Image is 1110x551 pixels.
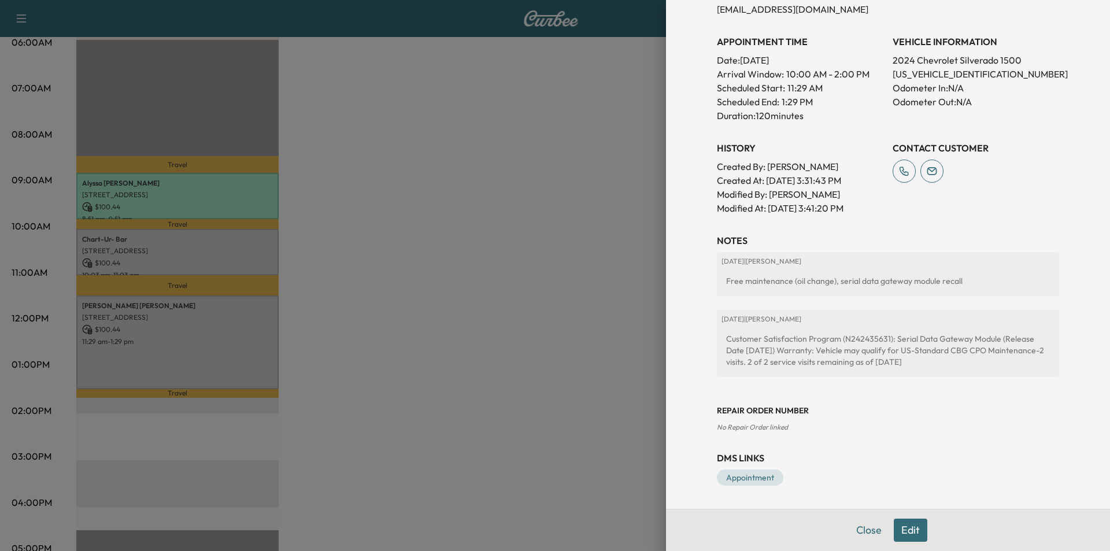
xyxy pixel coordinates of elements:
span: No Repair Order linked [717,423,788,431]
p: Duration: 120 minutes [717,109,883,123]
a: Appointment [717,469,783,486]
p: Odometer In: N/A [893,81,1059,95]
p: Date: [DATE] [717,53,883,67]
button: Close [849,519,889,542]
h3: DMS Links [717,451,1059,465]
h3: CONTACT CUSTOMER [893,141,1059,155]
h3: APPOINTMENT TIME [717,35,883,49]
p: Arrival Window: [717,67,883,81]
h3: Repair Order number [717,405,1059,416]
p: Modified At : [DATE] 3:41:20 PM [717,201,883,215]
h3: History [717,141,883,155]
span: 10:00 AM - 2:00 PM [786,67,869,81]
p: Odometer Out: N/A [893,95,1059,109]
div: Customer Satisfaction Program (N242435631): Serial Data Gateway Module (Release Date [DATE]) Warr... [721,328,1054,372]
div: Free maintenance (oil change), serial data gateway module recall [721,271,1054,291]
p: 2024 Chevrolet Silverado 1500 [893,53,1059,67]
p: [DATE] | [PERSON_NAME] [721,257,1054,266]
p: Scheduled Start: [717,81,785,95]
p: [EMAIL_ADDRESS][DOMAIN_NAME] [717,2,883,16]
h3: NOTES [717,234,1059,247]
p: [US_VEHICLE_IDENTIFICATION_NUMBER] [893,67,1059,81]
button: Edit [894,519,927,542]
p: 11:29 AM [787,81,823,95]
p: Created By : [PERSON_NAME] [717,160,883,173]
p: [DATE] | [PERSON_NAME] [721,315,1054,324]
p: Scheduled End: [717,95,779,109]
p: Modified By : [PERSON_NAME] [717,187,883,201]
p: 1:29 PM [782,95,813,109]
p: Created At : [DATE] 3:31:43 PM [717,173,883,187]
h3: VEHICLE INFORMATION [893,35,1059,49]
